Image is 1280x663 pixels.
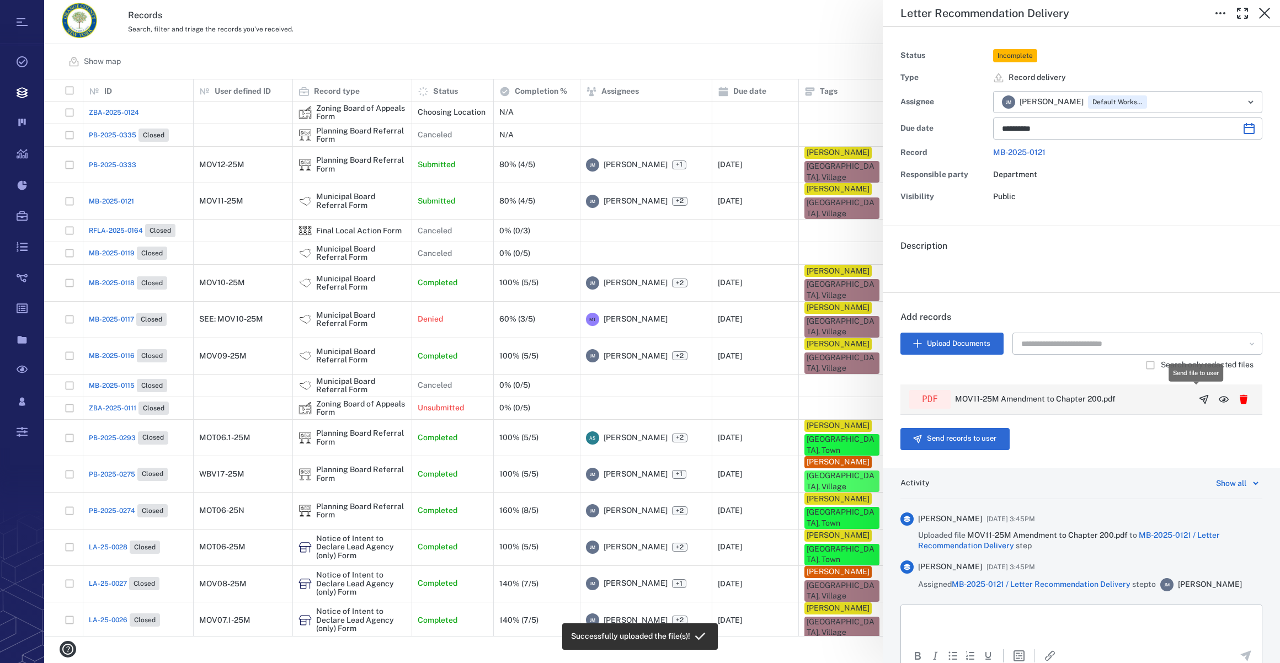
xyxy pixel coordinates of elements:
h6: Description [900,239,1262,253]
button: Upload Documents [900,333,1004,355]
button: Open [1243,94,1258,110]
div: Record [900,145,989,161]
iframe: Rich Text Area [901,605,1262,640]
p: MOV11-25M Amendment to Chapter 200.pdf [955,394,1116,405]
button: Bold [911,649,924,662]
div: Responsible party [900,167,989,183]
button: Send the comment [1239,649,1252,662]
span: [PERSON_NAME] [1020,97,1084,108]
h5: Letter Recommendation Delivery [900,7,1069,20]
span: Uploaded file to step [918,530,1262,552]
span: Help [25,8,47,18]
span: [PERSON_NAME] [918,514,982,525]
span: MOV11-25M Amendment to Chapter 200.pdf [967,531,1129,539]
span: [PERSON_NAME] [918,562,982,573]
button: Toggle to Edit Boxes [1209,2,1231,24]
div: Show all [1216,477,1246,490]
h6: Activity [900,478,930,489]
div: Status [900,48,989,63]
span: [DATE] 3:45PM [986,560,1035,574]
div: J M [1002,95,1015,109]
span: Public [993,192,1016,201]
div: Search Document Manager Files [1012,333,1262,355]
span: Assigned step to [918,579,1156,590]
a: MB-2025-0121 [993,148,1046,157]
span: Search only redacted files [1161,360,1254,371]
a: MB-2025-0121 / Letter Recommendation Delivery [952,580,1130,589]
div: Numbered list [964,649,977,662]
span: [PERSON_NAME] [1178,579,1242,590]
div: Successfully uploaded the file(s)! [571,627,690,646]
span: Record delivery [1009,72,1066,83]
div: Visibility [900,189,989,205]
div: Assignee [900,94,989,110]
button: Toggle Fullscreen [1231,2,1254,24]
div: pdf [909,390,951,409]
div: Send file to user [1173,366,1219,379]
h6: Add records [900,311,1262,333]
button: Italic [929,649,942,662]
button: Close [1254,2,1276,24]
span: . [900,263,903,273]
div: Bullet list [946,649,959,662]
button: Underline [982,649,995,662]
div: J M [1160,578,1174,591]
button: Open [1245,337,1258,350]
span: [DATE] 3:45PM [986,512,1035,526]
div: Due date [900,121,989,136]
button: Send records to user [900,428,1010,450]
div: Type [900,70,989,85]
button: Insert/edit link [1043,649,1057,662]
span: Default Workspace [1090,98,1145,107]
span: Department [993,170,1037,179]
button: Choose date, selected date is Sep 18, 2025 [1238,117,1260,140]
span: Incomplete [995,51,1035,61]
button: Insert template [1012,649,1026,662]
